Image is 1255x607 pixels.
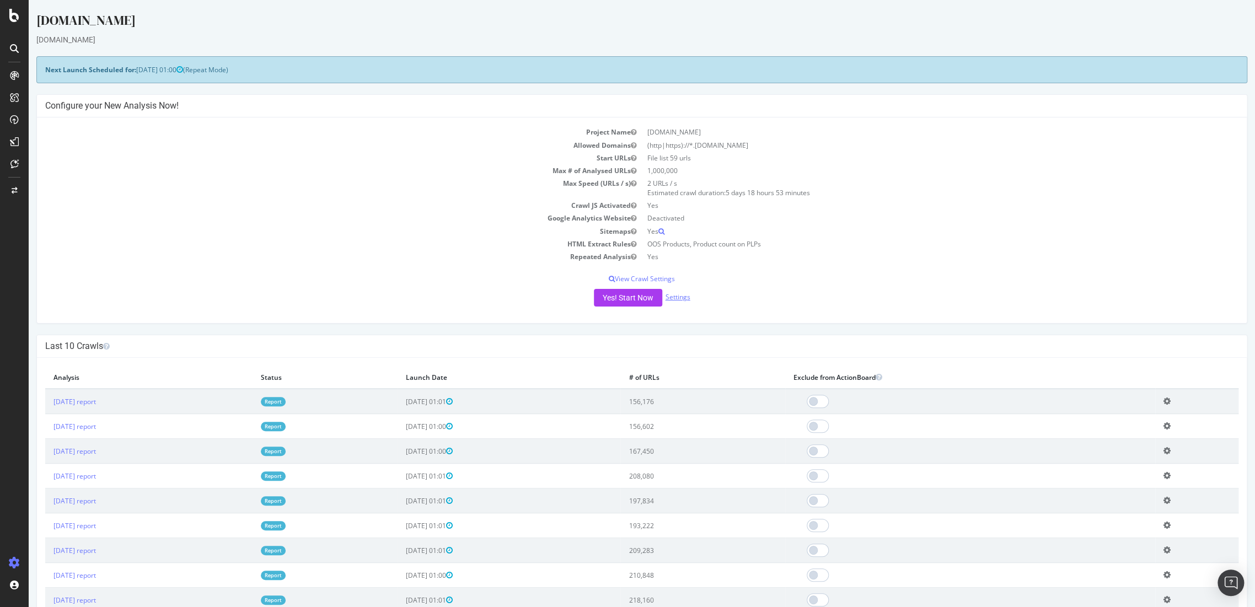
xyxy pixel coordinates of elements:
td: Deactivated [613,212,1210,224]
span: [DATE] 01:01 [377,471,424,481]
td: HTML Extract Rules [17,238,613,250]
a: Report [232,546,257,555]
a: [DATE] report [25,571,67,580]
td: Crawl JS Activated [17,199,613,212]
a: [DATE] report [25,496,67,506]
td: File list 59 urls [613,152,1210,164]
span: 5 days 18 hours 53 minutes [697,188,781,197]
td: 156,602 [592,414,757,439]
td: Sitemaps [17,225,613,238]
div: [DOMAIN_NAME] [8,11,1219,34]
td: 210,848 [592,563,757,588]
span: [DATE] 01:01 [377,496,424,506]
td: 1,000,000 [613,164,1210,177]
span: [DATE] 01:00 [377,447,424,456]
a: Report [232,471,257,481]
h4: Last 10 Crawls [17,341,1210,352]
td: (http|https)://*.[DOMAIN_NAME] [613,139,1210,152]
td: OOS Products, Product count on PLPs [613,238,1210,250]
td: Repeated Analysis [17,250,613,263]
p: View Crawl Settings [17,274,1210,283]
span: [DATE] 01:00 [108,65,154,74]
td: 193,222 [592,513,757,538]
td: [DOMAIN_NAME] [613,126,1210,138]
td: 209,283 [592,538,757,563]
a: [DATE] report [25,595,67,605]
td: Allowed Domains [17,139,613,152]
span: [DATE] 01:00 [377,571,424,580]
div: (Repeat Mode) [8,56,1219,83]
td: 2 URLs / s Estimated crawl duration: [613,177,1210,199]
th: Exclude from ActionBoard [757,366,1127,389]
td: 167,450 [592,439,757,464]
td: Start URLs [17,152,613,164]
a: [DATE] report [25,521,67,530]
div: Open Intercom Messenger [1218,570,1244,596]
td: Max Speed (URLs / s) [17,177,613,199]
a: Report [232,397,257,406]
td: 197,834 [592,488,757,513]
td: 156,176 [592,389,757,414]
a: Report [232,521,257,530]
div: [DOMAIN_NAME] [8,34,1219,45]
a: [DATE] report [25,447,67,456]
a: [DATE] report [25,422,67,431]
th: Analysis [17,366,224,389]
strong: Next Launch Scheduled for: [17,65,108,74]
button: Yes! Start Now [565,289,634,307]
span: [DATE] 01:01 [377,546,424,555]
td: Yes [613,225,1210,238]
th: # of URLs [592,366,757,389]
td: Yes [613,199,1210,212]
a: Report [232,422,257,431]
a: [DATE] report [25,546,67,555]
a: Settings [637,292,662,302]
a: [DATE] report [25,471,67,481]
td: Project Name [17,126,613,138]
td: Yes [613,250,1210,263]
span: [DATE] 01:01 [377,397,424,406]
a: Report [232,496,257,506]
td: Google Analytics Website [17,212,613,224]
a: Report [232,447,257,456]
span: [DATE] 01:01 [377,595,424,605]
span: [DATE] 01:00 [377,422,424,431]
h4: Configure your New Analysis Now! [17,100,1210,111]
a: Report [232,595,257,605]
a: [DATE] report [25,397,67,406]
a: Report [232,571,257,580]
th: Status [224,366,369,389]
span: [DATE] 01:01 [377,521,424,530]
td: 208,080 [592,464,757,488]
td: Max # of Analysed URLs [17,164,613,177]
th: Launch Date [369,366,592,389]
